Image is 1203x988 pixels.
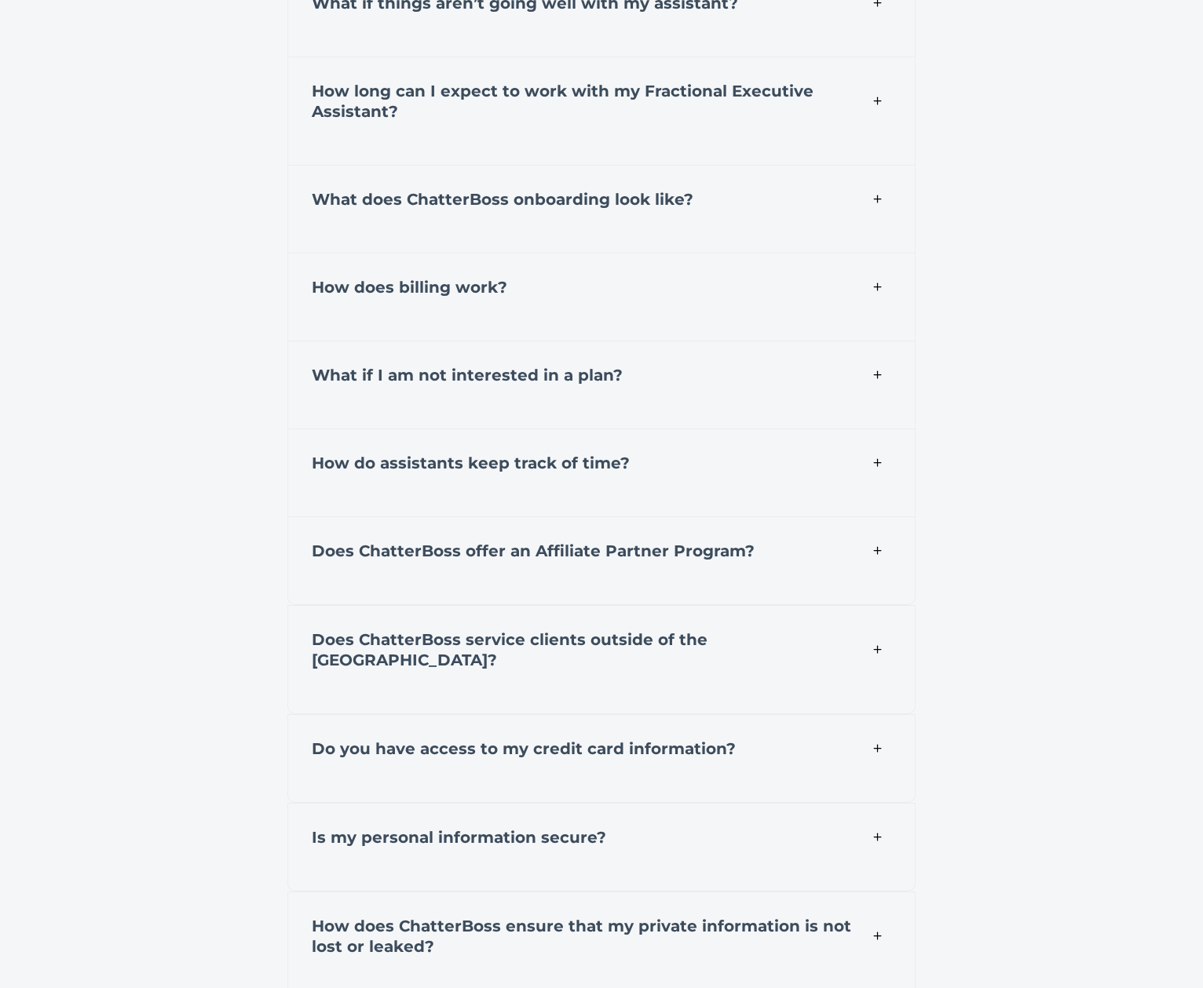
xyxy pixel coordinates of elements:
[312,278,507,297] strong: How does billing work?
[312,541,755,560] strong: Does ChatterBoss offer an Affiliate Partner Program?
[312,82,814,121] strong: How long can I expect to work with my Fractional Executive Assistant?
[312,454,630,472] strong: How do assistants keep track of time?
[312,190,693,209] strong: What does ChatterBoss onboarding look like?
[879,598,1194,919] iframe: Drift Widget Chat Window
[312,828,606,847] strong: Is my personal information secure?
[312,630,708,669] strong: Does ChatterBoss service clients outside of the [GEOGRAPHIC_DATA]?
[312,739,736,758] strong: Do you have access to my credit card information?
[312,366,623,385] strong: What if I am not interested in a plan?
[312,917,851,956] strong: How does ChatterBoss ensure that my private information is not lost or leaked?
[1124,910,1184,969] iframe: Drift Widget Chat Controller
